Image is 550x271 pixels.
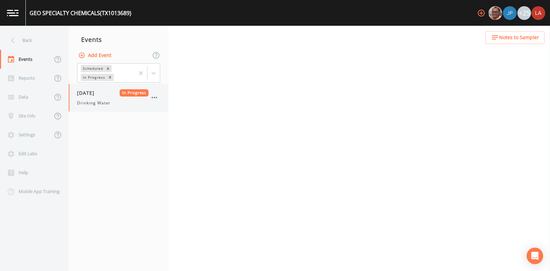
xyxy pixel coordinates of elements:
a: [DATE]In ProgressDrinking Water [69,84,168,112]
div: Remove Scheduled [104,65,112,72]
img: logo [7,10,19,16]
button: Add Event [77,49,114,62]
img: 41241ef155101aa6d92a04480b0d0000 [503,6,517,20]
div: Open Intercom Messenger [527,248,543,264]
span: Drinking Water [77,100,110,106]
div: GEO SPECIALTY CHEMICALS (TX1013689) [30,9,131,17]
div: Events [69,31,168,48]
span: [DATE] [77,89,99,97]
div: Scheduled [81,65,104,72]
span: Notes to Sampler [499,33,539,42]
div: Remove In Progress [106,74,114,81]
div: In Progress [81,74,106,81]
img: cf6e799eed601856facf0d2563d1856d [531,6,545,20]
span: In Progress [120,89,149,97]
div: Joshua gere Paul [503,6,517,20]
img: e2d790fa78825a4bb76dcb6ab311d44c [488,6,502,20]
div: +25 [517,6,531,20]
div: Mike Franklin [488,6,503,20]
button: Notes to Sampler [485,31,544,44]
